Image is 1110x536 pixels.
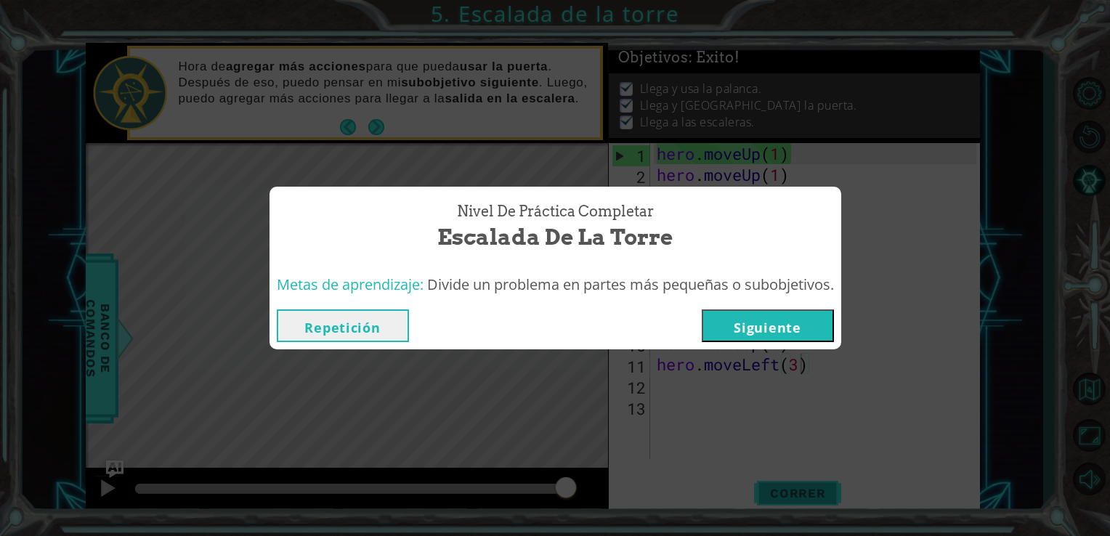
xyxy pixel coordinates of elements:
span: Escalada de la torre [437,222,673,253]
span: Divide un problema en partes más pequeñas o subobjetivos. [427,275,834,294]
span: Metas de aprendizaje: [277,275,424,294]
span: Nivel de Práctica Completar [457,201,654,222]
button: Siguiente [702,309,834,342]
button: Repetición [277,309,409,342]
